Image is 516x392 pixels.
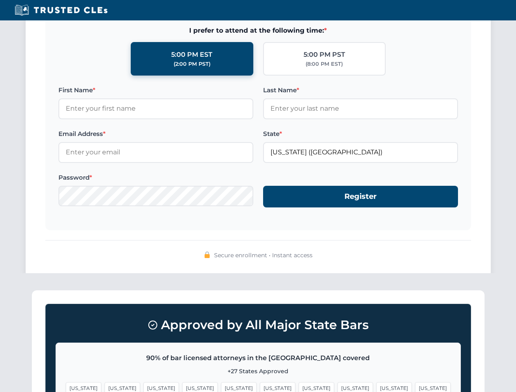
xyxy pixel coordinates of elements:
[56,314,461,336] h3: Approved by All Major State Bars
[263,129,458,139] label: State
[58,25,458,36] span: I prefer to attend at the following time:
[58,98,253,119] input: Enter your first name
[214,251,313,260] span: Secure enrollment • Instant access
[58,142,253,163] input: Enter your email
[171,49,212,60] div: 5:00 PM EST
[66,353,451,363] p: 90% of bar licensed attorneys in the [GEOGRAPHIC_DATA] covered
[204,252,210,258] img: 🔒
[306,60,343,68] div: (8:00 PM EST)
[174,60,210,68] div: (2:00 PM PST)
[58,85,253,95] label: First Name
[304,49,345,60] div: 5:00 PM PST
[263,85,458,95] label: Last Name
[263,142,458,163] input: Florida (FL)
[12,4,110,16] img: Trusted CLEs
[263,98,458,119] input: Enter your last name
[58,173,253,183] label: Password
[66,367,451,376] p: +27 States Approved
[263,186,458,207] button: Register
[58,129,253,139] label: Email Address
